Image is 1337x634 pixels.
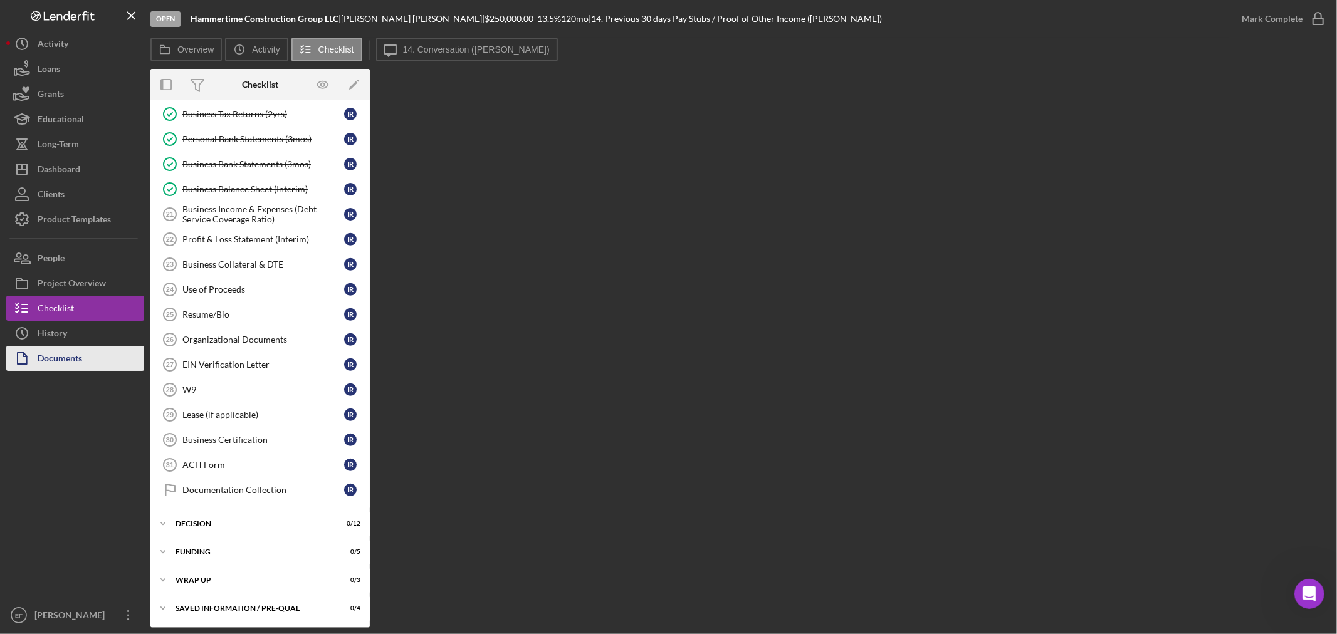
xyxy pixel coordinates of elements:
button: Activity [225,38,288,61]
button: Loans [6,56,144,81]
div: Christina says… [10,101,241,589]
a: Business Bank Statements (3mos)IR [157,152,364,177]
a: Business Balance Sheet (Interim)IR [157,177,364,202]
div: I R [344,434,357,446]
div: $250,000.00 [485,14,537,24]
label: 14. Conversation ([PERSON_NAME]) [403,44,550,55]
button: Mark Complete [1229,6,1331,31]
a: People [6,246,144,271]
div: Resume/Bio [182,309,344,320]
button: Activity [6,31,144,56]
div: I R [344,233,357,246]
div: People [38,246,65,274]
button: Grants [6,81,144,107]
tspan: 26 [166,336,174,343]
div: I R [344,459,357,471]
tspan: 21 [166,210,174,218]
div: Activity [38,31,68,60]
div: Dashboard [38,157,80,185]
a: 30Business CertificationIR [157,427,364,452]
div: Business Tax Returns (2yrs) [182,109,344,119]
button: Documents [6,346,144,371]
button: Emoji picker [19,410,29,420]
div: 0 / 12 [338,520,360,527]
div: Funding [176,548,329,556]
button: Long-Term [6,132,144,157]
div: Close [220,5,243,28]
div: I R [344,358,357,371]
a: Educational [6,107,144,132]
div: I R [344,283,357,296]
button: Clients [6,182,144,207]
div: joined the conversation [54,75,214,86]
div: I R [344,183,357,195]
tspan: 24 [166,286,174,293]
a: Checklist [6,296,144,321]
label: Overview [177,44,214,55]
div: Business Balance Sheet (Interim) [182,184,344,194]
a: 26Organizational DocumentsIR [157,327,364,352]
div: Checklist [242,80,278,90]
a: Project Overview [6,271,144,296]
div: Loans [38,56,60,85]
a: 29Lease (if applicable)IR [157,402,364,427]
tspan: 23 [166,261,174,268]
div: Wrap up [176,576,329,584]
h1: [PERSON_NAME] [61,6,142,16]
div: Profit & Loss Statement (Interim) [182,234,344,244]
div: W9 [182,385,344,395]
div: Erika says… [10,15,241,53]
tspan: 22 [166,236,174,243]
a: 22Profit & Loss Statement (Interim)IR [157,227,364,252]
b: [PERSON_NAME] [54,76,124,85]
img: Profile image for Christina [38,75,50,87]
div: Open [150,11,181,27]
div: Clients [38,182,65,210]
div: | [191,14,341,24]
a: Documentation CollectionIR [157,477,364,502]
div: I R [344,258,357,271]
a: 23Business Collateral & DTEIR [157,252,364,277]
p: Active [61,16,86,28]
div: Mark Complete [1242,6,1303,31]
div: Documents [38,346,82,374]
div: Hi [PERSON_NAME], [20,109,196,122]
div: EIN Verification Letter [182,360,344,370]
a: 21Business Income & Expenses (Debt Service Coverage Ratio)IR [157,202,364,227]
div: New messages divider [10,62,241,63]
div: [PERSON_NAME] [31,603,113,631]
button: Upload attachment [60,410,70,420]
a: Personal Bank Statements (3mos)IR [157,127,364,152]
div: Saved Information / Pre-Qual [176,605,329,612]
div: Decision [176,520,329,527]
div: Use of Proceeds [182,284,344,294]
a: 28W9IR [157,377,364,402]
a: 31ACH FormIR [157,452,364,477]
div: I R [344,408,357,421]
div: I R [344,158,357,170]
div: 13.5 % [537,14,561,24]
div: I R [344,383,357,396]
div: I R [344,333,357,346]
div: 0 / 3 [338,576,360,584]
a: History [6,321,144,346]
div: Jumping in to share the video recording of the steps we took, please watch the short video your f... [20,128,196,177]
tspan: 31 [166,461,174,469]
a: Business Tax Returns (2yrs)IR [157,101,364,127]
a: 25Resume/BioIR [157,302,364,327]
button: EF[PERSON_NAME] [6,603,144,628]
div: | 14. Previous 30 days Pay Stubs / Proof of Other Income ([PERSON_NAME]) [589,14,882,24]
div: Business Bank Statements (3mos) [182,159,344,169]
button: Product Templates [6,207,144,232]
button: Checklist [291,38,362,61]
div: Lease (if applicable) [182,410,344,420]
tspan: 30 [166,436,174,444]
div: Product Templates [38,207,111,235]
div: Organizational Documents [182,335,344,345]
img: Profile image for Christina [36,7,56,27]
